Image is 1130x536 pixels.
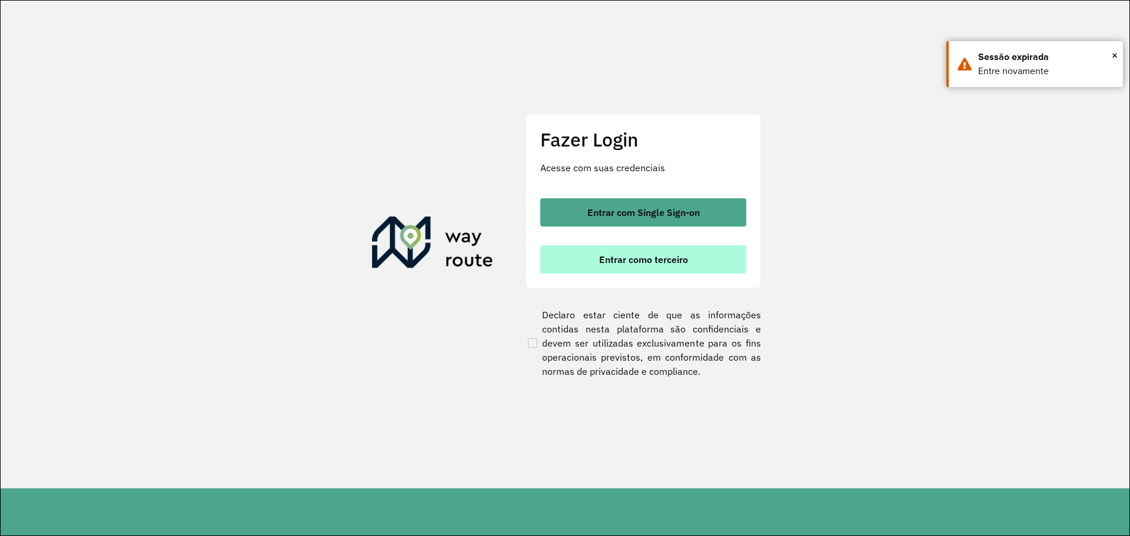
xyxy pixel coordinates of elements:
[978,50,1114,64] div: Sessão expirada
[1112,46,1118,64] span: ×
[540,245,746,274] button: button
[540,198,746,227] button: button
[1112,46,1118,64] button: Close
[540,128,746,151] h2: Fazer Login
[978,64,1114,78] div: Entre novamente
[540,161,746,175] p: Acesse com suas credenciais
[599,255,688,264] span: Entrar como terceiro
[526,308,761,378] label: Declaro estar ciente de que as informações contidas nesta plataforma são confidenciais e devem se...
[372,217,493,273] img: Roteirizador AmbevTech
[587,208,700,217] span: Entrar com Single Sign-on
